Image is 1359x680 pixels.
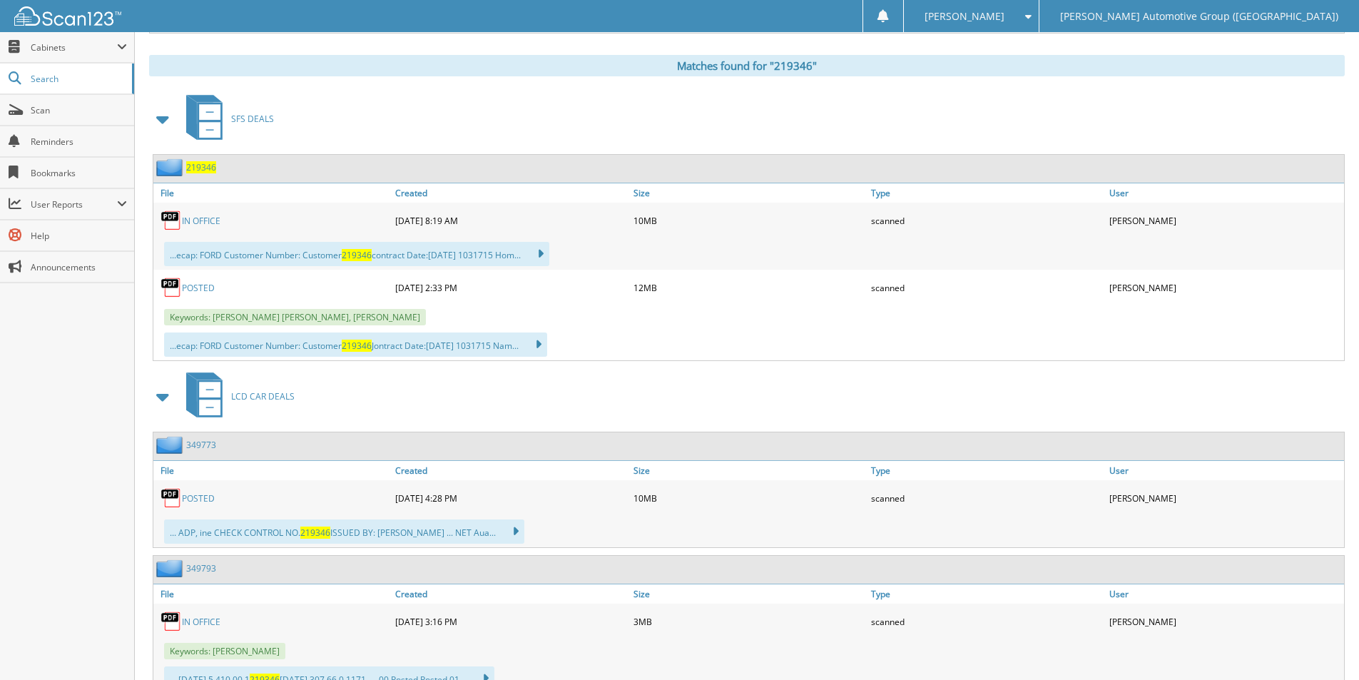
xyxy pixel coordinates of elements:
a: Size [630,584,868,604]
a: File [153,584,392,604]
a: Created [392,183,630,203]
img: PDF.png [161,487,182,509]
span: Search [31,73,125,85]
div: 10MB [630,484,868,512]
img: PDF.png [161,611,182,632]
div: scanned [867,607,1106,636]
span: Keywords: [PERSON_NAME] [164,643,285,659]
a: User [1106,183,1344,203]
div: 3MB [630,607,868,636]
a: File [153,461,392,480]
a: Created [392,461,630,480]
div: scanned [867,206,1106,235]
img: PDF.png [161,210,182,231]
div: ...ecap: FORD Customer Number: Customer contract Date:[DATE] 1031715 Hom... [164,242,549,266]
a: User [1106,584,1344,604]
div: ... ADP, ine CHECK CONTROL NO. ISSUED BY: [PERSON_NAME] ... NET Aua... [164,519,524,544]
a: Size [630,461,868,480]
iframe: Chat Widget [1288,612,1359,680]
img: folder2.png [156,436,186,454]
div: [PERSON_NAME] [1106,607,1344,636]
div: scanned [867,484,1106,512]
a: 349793 [186,562,216,574]
a: File [153,183,392,203]
a: IN OFFICE [182,616,220,628]
a: Type [867,584,1106,604]
span: 219346 [300,527,330,539]
img: PDF.png [161,277,182,298]
a: POSTED [182,492,215,504]
span: [PERSON_NAME] Automotive Group ([GEOGRAPHIC_DATA]) [1060,12,1338,21]
a: User [1106,461,1344,480]
div: Matches found for "219346" [149,55,1345,76]
span: Help [31,230,127,242]
span: User Reports [31,198,117,210]
div: [PERSON_NAME] [1106,206,1344,235]
a: 349773 [186,439,216,451]
span: SFS DEALS [231,113,274,125]
div: [PERSON_NAME] [1106,273,1344,302]
a: Type [867,461,1106,480]
a: SFS DEALS [178,91,274,147]
a: POSTED [182,282,215,294]
a: 219346 [186,161,216,173]
div: [DATE] 2:33 PM [392,273,630,302]
img: folder2.png [156,559,186,577]
img: scan123-logo-white.svg [14,6,121,26]
div: ...ecap: FORD Customer Number: Customer Jontract Date:[DATE] 1031715 Nam... [164,333,547,357]
div: [DATE] 8:19 AM [392,206,630,235]
a: LCD CAR DEALS [178,368,295,425]
a: Size [630,183,868,203]
span: Cabinets [31,41,117,54]
span: Scan [31,104,127,116]
span: 219346 [342,249,372,261]
a: Created [392,584,630,604]
span: [PERSON_NAME] [925,12,1004,21]
div: 10MB [630,206,868,235]
a: IN OFFICE [182,215,220,227]
img: folder2.png [156,158,186,176]
span: Reminders [31,136,127,148]
div: [DATE] 4:28 PM [392,484,630,512]
div: [PERSON_NAME] [1106,484,1344,512]
span: Bookmarks [31,167,127,179]
a: Type [867,183,1106,203]
span: Keywords: [PERSON_NAME] [PERSON_NAME], [PERSON_NAME] [164,309,426,325]
div: [DATE] 3:16 PM [392,607,630,636]
div: scanned [867,273,1106,302]
span: LCD CAR DEALS [231,390,295,402]
span: 219346 [342,340,372,352]
div: 12MB [630,273,868,302]
span: Announcements [31,261,127,273]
